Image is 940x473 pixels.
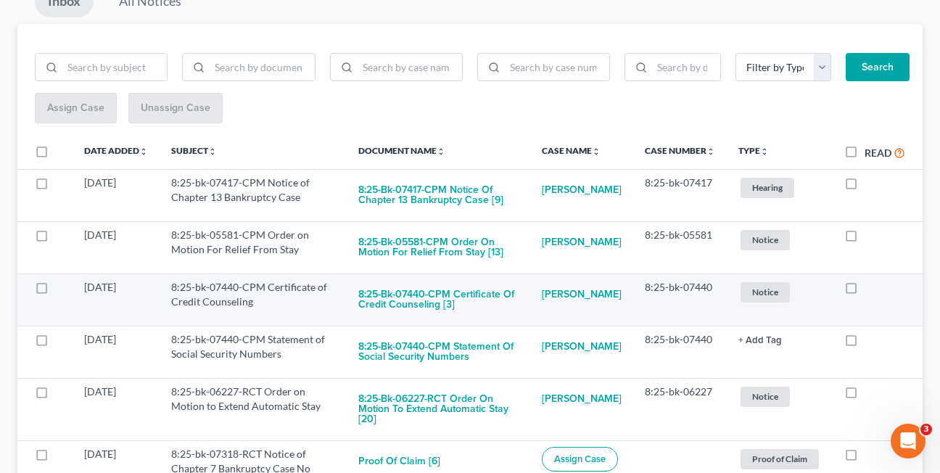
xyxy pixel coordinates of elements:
[738,228,821,252] a: Notice
[542,145,601,156] a: Case Nameunfold_more
[358,145,445,156] a: Document Nameunfold_more
[633,378,727,440] td: 8:25-bk-06227
[741,282,790,302] span: Notice
[62,54,167,81] input: Search by subject
[73,221,160,273] td: [DATE]
[738,336,782,345] button: + Add Tag
[160,221,347,273] td: 8:25-bk-05581-CPM Order on Motion For Relief From Stay
[542,228,622,257] a: [PERSON_NAME]
[738,145,769,156] a: Typeunfold_more
[358,54,462,81] input: Search by case name
[505,54,609,81] input: Search by case number
[633,169,727,221] td: 8:25-bk-07417
[652,54,720,81] input: Search by date
[738,280,821,304] a: Notice
[358,280,519,319] button: 8:25-bk-07440-CPM Certificate of Credit Counseling [3]
[741,387,790,406] span: Notice
[633,273,727,326] td: 8:25-bk-07440
[210,54,314,81] input: Search by document name
[160,169,347,221] td: 8:25-bk-07417-CPM Notice of Chapter 13 Bankruptcy Case
[358,176,519,215] button: 8:25-bk-07417-CPM Notice of Chapter 13 Bankruptcy Case [9]
[160,273,347,326] td: 8:25-bk-07440-CPM Certificate of Credit Counseling
[139,147,148,156] i: unfold_more
[741,178,794,197] span: Hearing
[542,447,618,472] button: Assign Case
[160,326,347,378] td: 8:25-bk-07440-CPM Statement of Social Security Numbers
[706,147,715,156] i: unfold_more
[171,145,217,156] a: Subjectunfold_more
[358,384,519,434] button: 8:25-bk-06227-RCT Order on Motion to Extend Automatic Stay [20]
[73,378,160,440] td: [DATE]
[84,145,148,156] a: Date Addedunfold_more
[73,273,160,326] td: [DATE]
[437,147,445,156] i: unfold_more
[738,384,821,408] a: Notice
[554,453,606,465] span: Assign Case
[891,424,925,458] iframe: Intercom live chat
[358,228,519,267] button: 8:25-bk-05581-CPM Order on Motion For Relief From Stay [13]
[542,332,622,361] a: [PERSON_NAME]
[592,147,601,156] i: unfold_more
[633,326,727,378] td: 8:25-bk-07440
[208,147,217,156] i: unfold_more
[741,230,790,250] span: Notice
[73,169,160,221] td: [DATE]
[738,332,821,347] a: + Add Tag
[865,145,891,160] label: Read
[738,447,821,471] a: Proof of Claim
[73,326,160,378] td: [DATE]
[846,53,910,82] button: Search
[920,424,932,435] span: 3
[542,176,622,205] a: [PERSON_NAME]
[741,449,819,469] span: Proof of Claim
[738,176,821,200] a: Hearing
[645,145,715,156] a: Case Numberunfold_more
[358,332,519,371] button: 8:25-bk-07440-CPM Statement of Social Security Numbers
[542,280,622,309] a: [PERSON_NAME]
[160,378,347,440] td: 8:25-bk-06227-RCT Order on Motion to Extend Automatic Stay
[760,147,769,156] i: unfold_more
[542,384,622,414] a: [PERSON_NAME]
[633,221,727,273] td: 8:25-bk-05581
